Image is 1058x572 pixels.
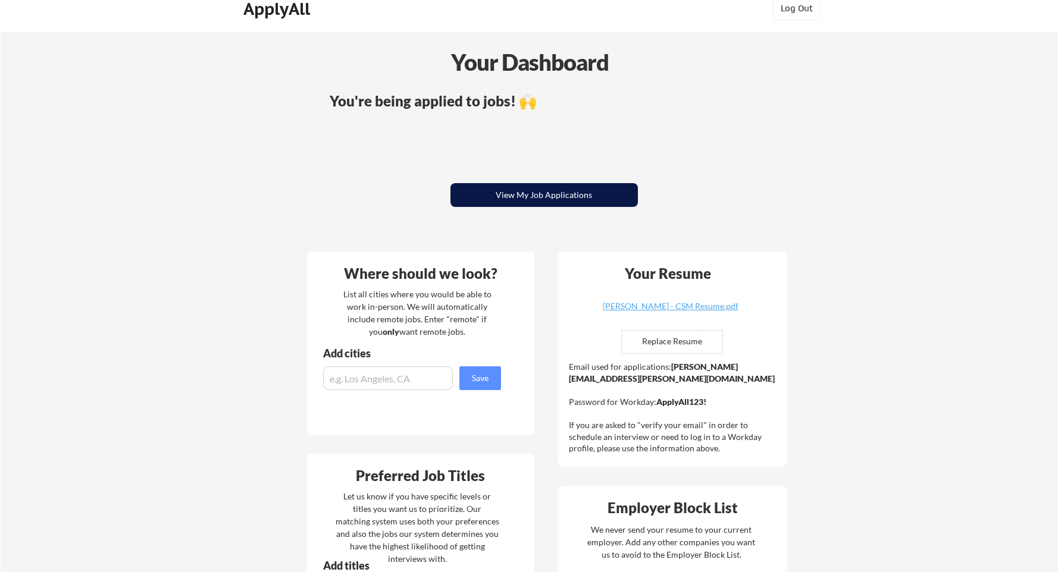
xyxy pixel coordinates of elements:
div: List all cities where you would be able to work in-person. We will automatically include remote j... [336,288,499,338]
strong: [PERSON_NAME][EMAIL_ADDRESS][PERSON_NAME][DOMAIN_NAME] [569,362,775,384]
strong: only [383,326,399,337]
div: Employer Block List [562,501,784,515]
div: Your Dashboard [1,45,1058,79]
button: View My Job Applications [450,183,638,207]
a: [PERSON_NAME] - CSM Resume.pdf [600,302,741,320]
div: We never send your resume to your current employer. Add any other companies you want us to avoid ... [587,523,756,561]
div: Preferred Job Titles [310,469,531,483]
button: Save [459,366,501,390]
div: Let us know if you have specific levels or titles you want us to prioritize. Our matching system ... [336,490,499,565]
div: Add cities [323,348,504,359]
div: Your Resume [609,266,727,281]
div: [PERSON_NAME] - CSM Resume.pdf [600,302,741,310]
div: Add titles [323,560,491,571]
div: You're being applied to jobs! 🙌 [330,94,759,108]
input: e.g. Los Angeles, CA [323,366,453,390]
strong: ApplyAll123! [656,397,706,407]
div: Email used for applications: Password for Workday: If you are asked to "verify your email" in ord... [569,361,779,454]
div: Where should we look? [310,266,531,281]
